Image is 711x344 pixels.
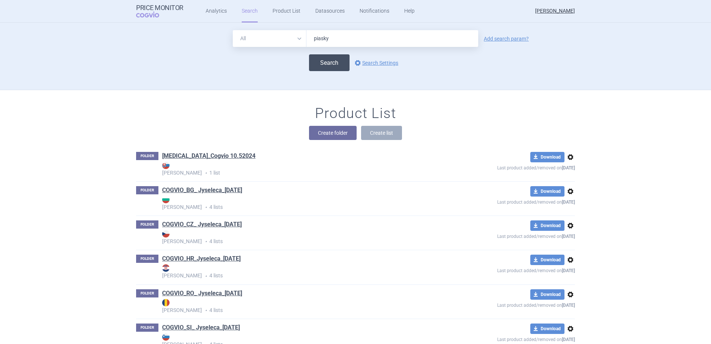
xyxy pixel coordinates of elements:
[162,264,443,280] p: 4 lists
[162,299,443,314] p: 4 lists
[136,220,158,229] p: FOLDER
[315,105,396,122] h1: Product List
[530,220,564,231] button: Download
[202,238,209,245] i: •
[162,196,443,211] p: 4 lists
[162,255,241,264] h1: COGVIO_HR_Jyseleca_22.11.2021
[162,299,443,313] strong: [PERSON_NAME]
[162,289,242,299] h1: COGVIO_RO_ Jyseleca_19.11.2021
[562,268,575,273] strong: [DATE]
[162,220,242,230] h1: COGVIO_CZ_ Jyseleca_19.11.2021
[162,220,242,229] a: COGVIO_CZ_ Jyseleca_[DATE]
[162,186,242,194] a: COGVIO_BG_ Jyseleca_[DATE]
[162,333,170,341] img: SI
[202,273,209,280] i: •
[136,289,158,297] p: FOLDER
[443,265,575,274] p: Last product added/removed on
[562,200,575,205] strong: [DATE]
[136,324,158,332] p: FOLDER
[162,196,170,203] img: BG
[162,230,443,245] p: 4 lists
[443,231,575,240] p: Last product added/removed on
[162,196,443,210] strong: [PERSON_NAME]
[562,337,575,342] strong: [DATE]
[530,255,564,265] button: Download
[162,186,242,196] h1: COGVIO_BG_ Jyseleca_19.11.2021
[162,264,170,272] img: HR
[443,162,575,172] p: Last product added/removed on
[562,234,575,239] strong: [DATE]
[162,152,255,162] h1: Alprolix_Cogvio 10.52024
[162,230,170,238] img: CZ
[162,324,240,332] a: COGVIO_SI_ Jyseleca_[DATE]
[484,36,529,41] a: Add search param?
[162,264,443,278] strong: [PERSON_NAME]
[162,255,241,263] a: COGVIO_HR_Jyseleca_[DATE]
[309,54,350,71] button: Search
[162,324,240,333] h1: COGVIO_SI_ Jyseleca_19.11.2021
[162,152,255,160] a: [MEDICAL_DATA]_Cogvio 10.52024
[136,152,158,160] p: FOLDER
[136,4,183,18] a: Price MonitorCOGVIO
[530,186,564,197] button: Download
[202,204,209,211] i: •
[202,307,209,314] i: •
[162,230,443,244] strong: [PERSON_NAME]
[136,186,158,194] p: FOLDER
[530,152,564,162] button: Download
[162,162,443,177] p: 1 list
[353,58,398,67] a: Search Settings
[136,4,183,12] strong: Price Monitor
[530,324,564,334] button: Download
[562,165,575,171] strong: [DATE]
[162,299,170,306] img: RO
[309,126,357,140] button: Create folder
[530,289,564,300] button: Download
[162,289,242,297] a: COGVIO_RO_ Jyseleca_[DATE]
[162,162,443,176] strong: [PERSON_NAME]
[443,334,575,343] p: Last product added/removed on
[562,303,575,308] strong: [DATE]
[361,126,402,140] button: Create list
[443,300,575,309] p: Last product added/removed on
[136,12,170,17] span: COGVIO
[162,162,170,169] img: SK
[136,255,158,263] p: FOLDER
[443,197,575,206] p: Last product added/removed on
[202,169,209,177] i: •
